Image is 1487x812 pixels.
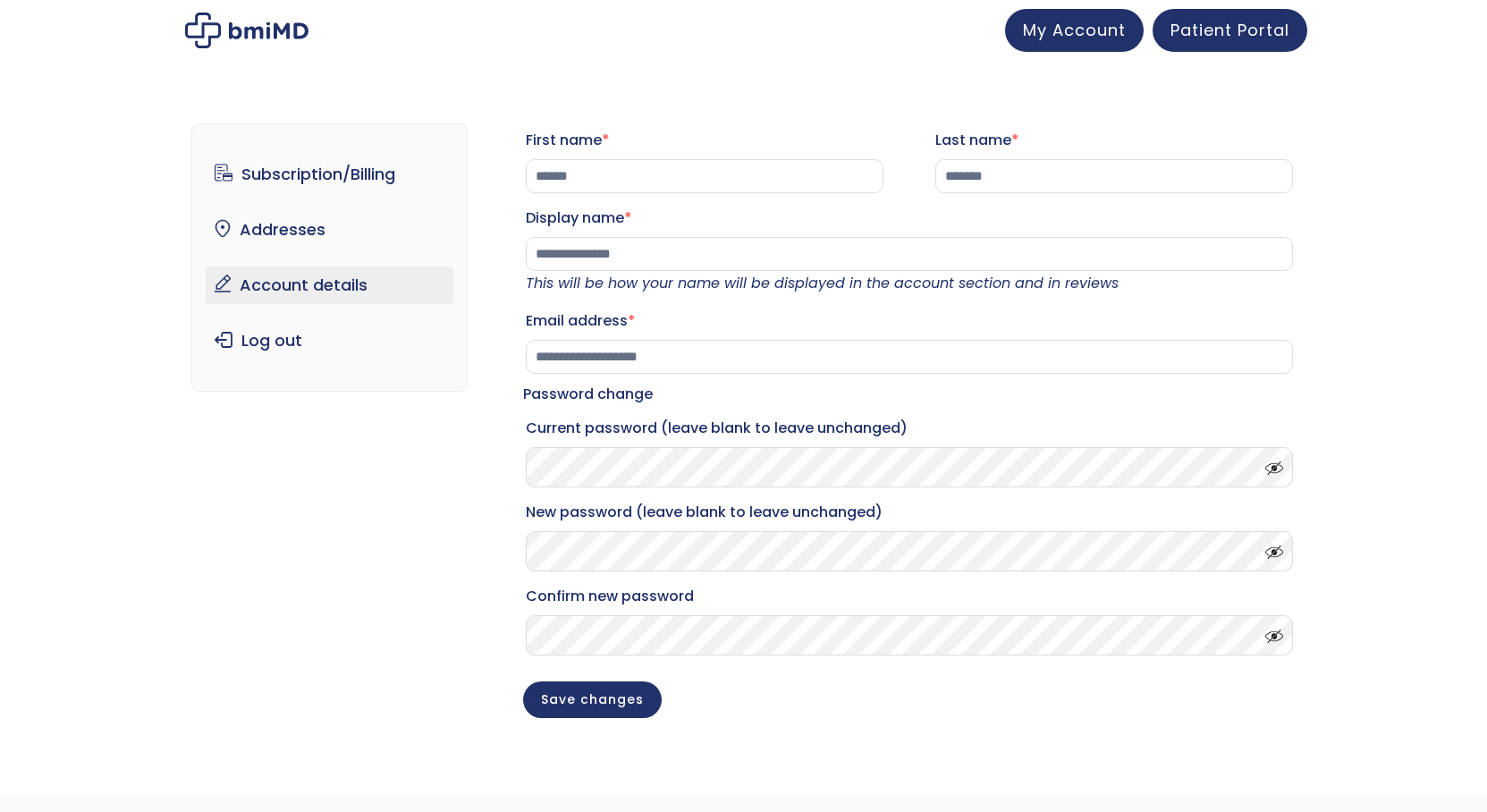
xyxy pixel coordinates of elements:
[935,126,1293,155] label: Last name
[1005,9,1144,52] a: My Account
[526,126,883,155] label: First name
[523,681,662,718] button: Save changes
[526,414,1293,443] label: Current password (leave blank to leave unchanged)
[185,13,308,48] img: My account
[523,382,653,407] legend: Password change
[526,204,1293,233] label: Display name
[526,498,1293,527] label: New password (leave blank to leave unchanged)
[191,123,468,392] nav: Account pages
[206,211,453,249] a: Addresses
[206,266,453,304] a: Account details
[1170,19,1289,41] span: Patient Portal
[526,273,1119,293] em: This will be how your name will be displayed in the account section and in reviews
[206,322,453,359] a: Log out
[1153,9,1307,52] a: Patient Portal
[206,156,453,193] a: Subscription/Billing
[526,582,1293,611] label: Confirm new password
[526,307,1293,335] label: Email address
[1023,19,1126,41] span: My Account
